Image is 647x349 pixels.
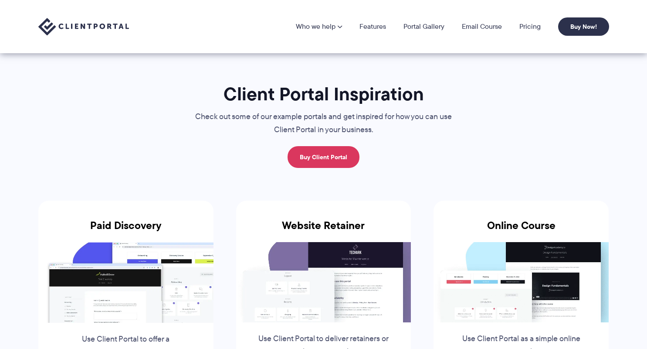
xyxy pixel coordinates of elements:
[178,82,470,106] h1: Client Portal Inspiration
[359,23,386,30] a: Features
[38,219,213,242] h3: Paid Discovery
[434,219,609,242] h3: Online Course
[296,23,342,30] a: Who we help
[236,219,411,242] h3: Website Retainer
[558,17,609,36] a: Buy Now!
[288,146,359,168] a: Buy Client Portal
[519,23,541,30] a: Pricing
[462,23,502,30] a: Email Course
[403,23,444,30] a: Portal Gallery
[178,110,470,137] p: Check out some of our example portals and get inspired for how you can use Client Portal in your ...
